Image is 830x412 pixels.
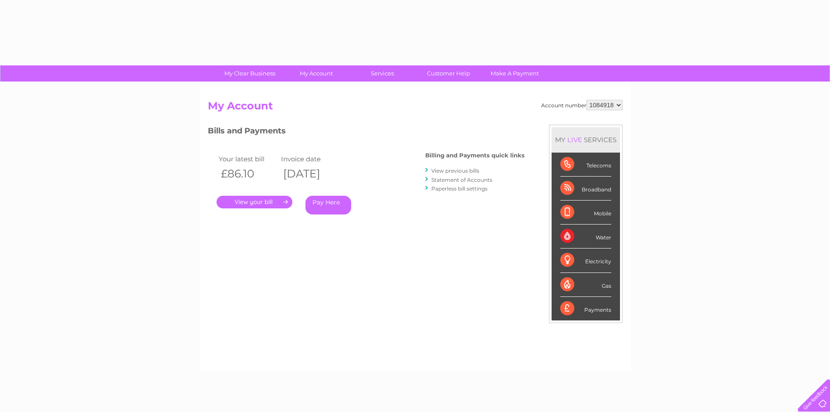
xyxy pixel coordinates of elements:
div: Telecoms [560,153,611,177]
a: Statement of Accounts [431,177,492,183]
div: Mobile [560,201,611,225]
a: View previous bills [431,167,479,174]
div: MY SERVICES [552,127,620,152]
a: Make A Payment [479,65,551,82]
div: Gas [560,273,611,297]
div: Broadband [560,177,611,201]
a: Pay Here [305,196,351,215]
a: Paperless bill settings [431,185,488,192]
th: [DATE] [279,165,342,183]
a: . [217,196,292,208]
div: Electricity [560,249,611,272]
a: Services [346,65,418,82]
td: Your latest bill [217,153,279,165]
div: Water [560,225,611,249]
div: LIVE [566,136,584,144]
h2: My Account [208,100,623,116]
h4: Billing and Payments quick links [425,152,525,159]
td: Invoice date [279,153,342,165]
h3: Bills and Payments [208,125,525,140]
a: Customer Help [413,65,484,82]
div: Payments [560,297,611,320]
div: Account number [541,100,623,110]
a: My Account [280,65,352,82]
a: My Clear Business [214,65,286,82]
th: £86.10 [217,165,279,183]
